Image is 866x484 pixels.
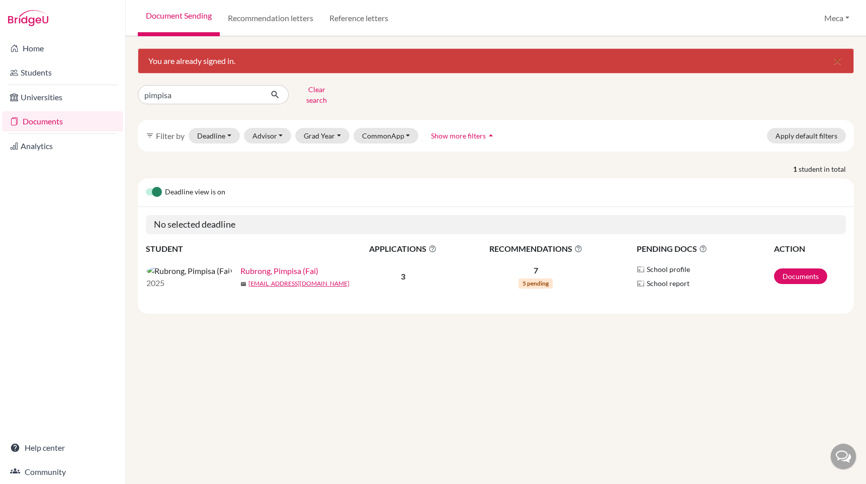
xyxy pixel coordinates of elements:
[820,9,854,28] button: Meca
[156,131,185,141] span: Filter by
[821,49,853,73] button: Close
[459,243,612,255] span: RECOMMENDATIONS
[637,265,645,273] img: Parchments logo
[2,38,123,58] a: Home
[240,265,318,277] a: Rubrong, Pimpisa (Fai)
[138,85,263,104] input: Find student by name...
[146,265,232,277] img: Rubrong, Pimpisa (Fai)
[2,462,123,482] a: Community
[637,280,645,288] img: Parchments logo
[146,277,232,289] p: 2025
[774,268,827,284] a: Documents
[459,264,612,276] p: 7
[165,186,225,198] span: Deadline view is on
[637,243,773,255] span: PENDING DOCS
[486,130,496,141] i: arrow_drop_up
[289,82,344,108] button: Clear search
[348,243,458,255] span: APPLICATIONS
[793,164,799,174] strong: 1
[146,131,154,140] i: filter_list
[2,136,123,156] a: Analytics
[2,62,123,83] a: Students
[146,242,347,255] th: STUDENT
[138,48,854,74] div: You are already signed in.
[831,55,843,67] i: close
[354,128,419,144] button: CommonApp
[647,278,689,289] span: School report
[295,128,350,144] button: Grad Year
[518,279,553,289] span: 5 pending
[146,215,846,234] h5: No selected deadline
[401,271,405,281] b: 3
[431,131,486,140] span: Show more filters
[422,128,504,144] button: Show more filtersarrow_drop_up
[2,87,123,107] a: Universities
[2,111,123,131] a: Documents
[189,128,240,144] button: Deadline
[240,281,246,287] span: mail
[647,264,690,274] span: School profile
[799,164,854,174] span: student in total
[8,10,48,26] img: Bridge-U
[767,128,846,144] button: Apply default filters
[248,279,350,288] a: [EMAIL_ADDRESS][DOMAIN_NAME]
[244,128,292,144] button: Advisor
[2,438,123,458] a: Help center
[773,242,846,255] th: ACTION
